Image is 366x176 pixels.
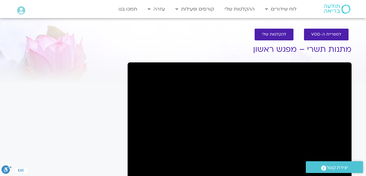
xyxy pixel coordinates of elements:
[311,32,341,37] span: לספריית ה-VOD
[128,45,352,54] h1: מתנות תשרי – מפגש ראשון
[172,3,217,15] a: קורסים ופעילות
[304,29,349,40] a: לספריית ה-VOD
[324,5,350,14] img: תודעה בריאה
[255,29,293,40] a: להקלטות שלי
[262,32,286,37] span: להקלטות שלי
[262,3,299,15] a: לוח שידורים
[222,3,258,15] a: ההקלטות שלי
[326,164,348,172] span: יצירת קשר
[306,161,363,173] a: יצירת קשר
[145,3,168,15] a: עזרה
[116,3,140,15] a: תמכו בנו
